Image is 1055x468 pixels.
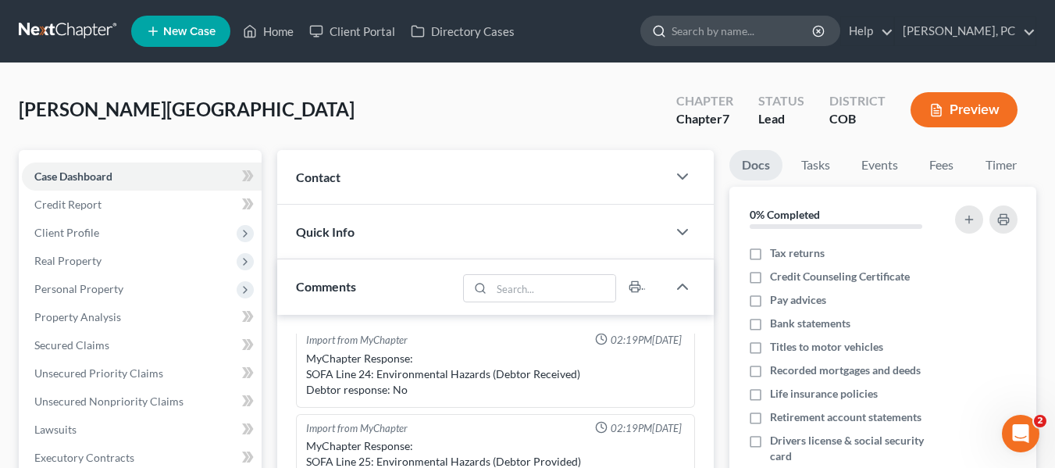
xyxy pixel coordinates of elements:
[849,150,911,180] a: Events
[1034,415,1046,427] span: 2
[750,208,820,221] strong: 0% Completed
[296,170,340,184] span: Contact
[911,92,1018,127] button: Preview
[672,16,814,45] input: Search by name...
[611,421,682,436] span: 02:19PM[DATE]
[34,254,102,267] span: Real Property
[676,110,733,128] div: Chapter
[34,423,77,436] span: Lawsuits
[770,269,910,284] span: Credit Counseling Certificate
[770,433,946,464] span: Drivers license & social security card
[34,282,123,295] span: Personal Property
[296,224,355,239] span: Quick Info
[34,198,102,211] span: Credit Report
[676,92,733,110] div: Chapter
[829,92,886,110] div: District
[770,245,825,261] span: Tax returns
[34,170,112,183] span: Case Dashboard
[296,279,356,294] span: Comments
[770,339,883,355] span: Titles to motor vehicles
[770,409,921,425] span: Retirement account statements
[1002,415,1039,452] iframe: Intercom live chat
[306,333,408,348] div: Import from MyChapter
[722,111,729,126] span: 7
[770,386,878,402] span: Life insurance policies
[770,363,921,378] span: Recorded mortgages and deeds
[22,163,262,191] a: Case Dashboard
[19,98,355,120] span: [PERSON_NAME][GEOGRAPHIC_DATA]
[758,92,804,110] div: Status
[973,150,1029,180] a: Timer
[34,366,163,380] span: Unsecured Priority Claims
[829,110,886,128] div: COB
[729,150,782,180] a: Docs
[491,275,615,302] input: Search...
[895,17,1035,45] a: [PERSON_NAME], PC
[22,359,262,388] a: Unsecured Priority Claims
[758,110,804,128] div: Lead
[770,316,850,331] span: Bank statements
[789,150,843,180] a: Tasks
[34,395,184,408] span: Unsecured Nonpriority Claims
[34,310,121,323] span: Property Analysis
[22,388,262,416] a: Unsecured Nonpriority Claims
[22,191,262,219] a: Credit Report
[611,333,682,348] span: 02:19PM[DATE]
[235,17,301,45] a: Home
[22,416,262,444] a: Lawsuits
[22,331,262,359] a: Secured Claims
[34,226,99,239] span: Client Profile
[841,17,893,45] a: Help
[34,451,134,464] span: Executory Contracts
[34,338,109,352] span: Secured Claims
[306,421,408,436] div: Import from MyChapter
[163,26,216,38] span: New Case
[403,17,522,45] a: Directory Cases
[22,303,262,331] a: Property Analysis
[306,351,685,398] div: MyChapter Response: SOFA Line 24: Environmental Hazards (Debtor Received) Debtor response: No
[770,292,826,308] span: Pay advices
[301,17,403,45] a: Client Portal
[917,150,967,180] a: Fees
